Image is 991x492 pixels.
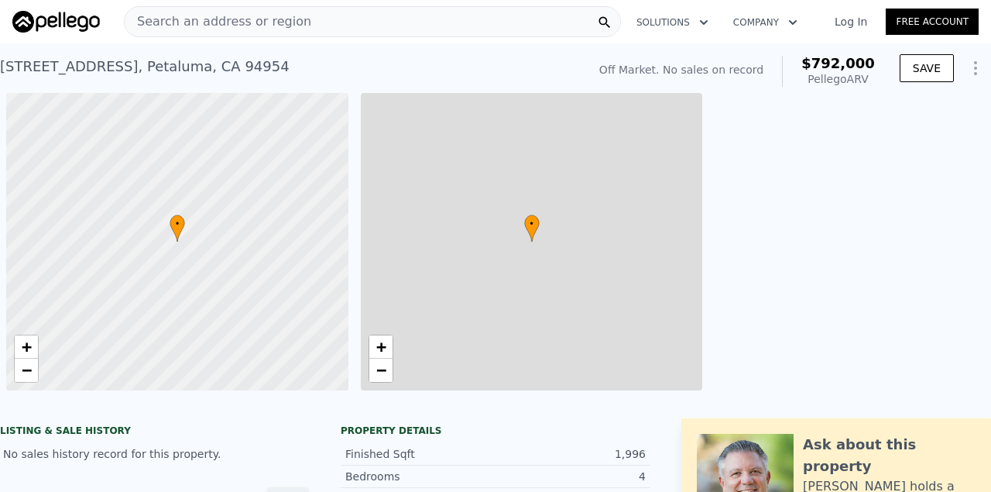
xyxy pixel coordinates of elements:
div: Off Market. No sales on record [599,62,763,77]
a: Free Account [886,9,979,35]
button: Company [721,9,810,36]
span: + [22,337,32,356]
a: Zoom out [15,359,38,382]
div: • [170,215,185,242]
button: Solutions [624,9,721,36]
div: Property details [341,425,650,437]
span: • [170,217,185,231]
span: + [375,337,386,356]
a: Log In [816,14,886,29]
a: Zoom in [369,335,393,359]
span: − [375,360,386,380]
div: 1,996 [495,446,646,462]
div: • [524,215,540,242]
span: $792,000 [801,55,875,71]
span: − [22,360,32,380]
div: 4 [495,469,646,484]
a: Zoom in [15,335,38,359]
span: Search an address or region [125,12,311,31]
div: Finished Sqft [345,446,495,462]
button: SAVE [900,54,954,82]
img: Pellego [12,11,100,33]
div: Bedrooms [345,469,495,484]
div: Pellego ARV [801,71,875,87]
button: Show Options [960,53,991,84]
div: Ask about this property [803,434,976,477]
span: • [524,217,540,231]
a: Zoom out [369,359,393,382]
